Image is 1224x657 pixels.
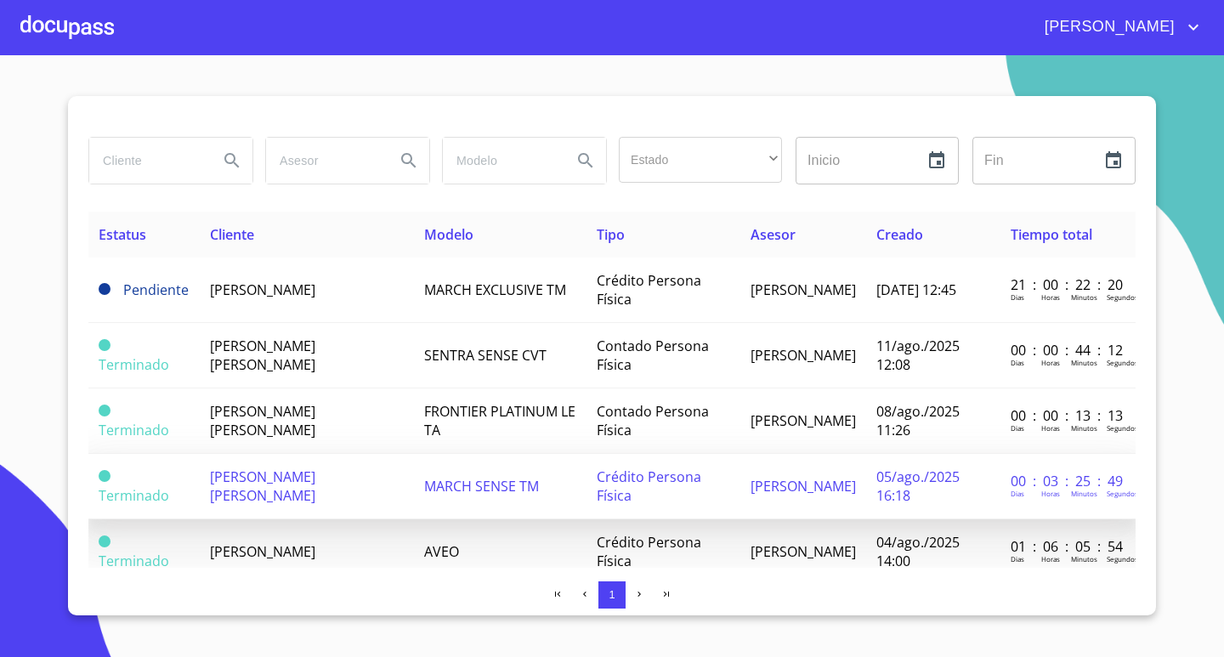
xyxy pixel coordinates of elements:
[99,283,110,295] span: Pendiente
[212,140,252,181] button: Search
[210,280,315,299] span: [PERSON_NAME]
[1011,423,1024,433] p: Dias
[210,402,315,439] span: [PERSON_NAME] [PERSON_NAME]
[751,225,796,244] span: Asesor
[1107,554,1138,564] p: Segundos
[99,405,110,416] span: Terminado
[1107,358,1138,367] p: Segundos
[609,588,615,601] span: 1
[876,337,960,374] span: 11/ago./2025 12:08
[1011,292,1024,302] p: Dias
[210,542,315,561] span: [PERSON_NAME]
[99,470,110,482] span: Terminado
[1011,341,1125,360] p: 00 : 00 : 44 : 12
[1107,292,1138,302] p: Segundos
[99,552,169,570] span: Terminado
[1041,489,1060,498] p: Horas
[424,402,575,439] span: FRONTIER PLATINUM LE TA
[1041,358,1060,367] p: Horas
[424,280,566,299] span: MARCH EXCLUSIVE TM
[1041,423,1060,433] p: Horas
[1032,14,1183,41] span: [PERSON_NAME]
[1011,225,1092,244] span: Tiempo total
[89,138,205,184] input: search
[597,533,701,570] span: Crédito Persona Física
[751,411,856,430] span: [PERSON_NAME]
[751,280,856,299] span: [PERSON_NAME]
[1071,292,1097,302] p: Minutos
[99,355,169,374] span: Terminado
[1041,292,1060,302] p: Horas
[424,477,539,496] span: MARCH SENSE TM
[210,467,315,505] span: [PERSON_NAME] [PERSON_NAME]
[597,225,625,244] span: Tipo
[99,225,146,244] span: Estatus
[1011,358,1024,367] p: Dias
[876,533,960,570] span: 04/ago./2025 14:00
[99,421,169,439] span: Terminado
[597,402,709,439] span: Contado Persona Física
[1107,423,1138,433] p: Segundos
[1011,554,1024,564] p: Dias
[1071,423,1097,433] p: Minutos
[597,271,701,309] span: Crédito Persona Física
[1107,489,1138,498] p: Segundos
[597,337,709,374] span: Contado Persona Física
[424,225,473,244] span: Modelo
[99,486,169,505] span: Terminado
[1032,14,1204,41] button: account of current user
[1011,537,1125,556] p: 01 : 06 : 05 : 54
[1011,275,1125,294] p: 21 : 00 : 22 : 20
[424,542,459,561] span: AVEO
[1041,554,1060,564] p: Horas
[876,402,960,439] span: 08/ago./2025 11:26
[876,280,956,299] span: [DATE] 12:45
[424,346,547,365] span: SENTRA SENSE CVT
[1011,489,1024,498] p: Dias
[443,138,558,184] input: search
[751,477,856,496] span: [PERSON_NAME]
[388,140,429,181] button: Search
[598,581,626,609] button: 1
[751,346,856,365] span: [PERSON_NAME]
[597,467,701,505] span: Crédito Persona Física
[876,467,960,505] span: 05/ago./2025 16:18
[565,140,606,181] button: Search
[1071,489,1097,498] p: Minutos
[751,542,856,561] span: [PERSON_NAME]
[876,225,923,244] span: Creado
[1011,472,1125,490] p: 00 : 03 : 25 : 49
[210,225,254,244] span: Cliente
[619,137,782,183] div: ​
[1071,358,1097,367] p: Minutos
[210,337,315,374] span: [PERSON_NAME] [PERSON_NAME]
[123,280,189,299] span: Pendiente
[99,339,110,351] span: Terminado
[1011,406,1125,425] p: 00 : 00 : 13 : 13
[99,535,110,547] span: Terminado
[1071,554,1097,564] p: Minutos
[266,138,382,184] input: search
